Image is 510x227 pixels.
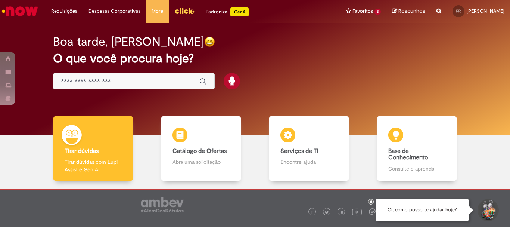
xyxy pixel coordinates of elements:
[352,7,373,15] span: Favoritos
[352,207,362,217] img: logo_footer_youtube.png
[147,116,255,181] a: Catálogo de Ofertas Abra uma solicitação
[230,7,249,16] p: +GenAi
[388,165,445,172] p: Consulte e aprenda
[152,7,163,15] span: More
[88,7,140,15] span: Despesas Corporativas
[206,7,249,16] div: Padroniza
[310,211,314,214] img: logo_footer_facebook.png
[456,9,461,13] span: PR
[65,158,121,173] p: Tirar dúvidas com Lupi Assist e Gen Ai
[1,4,39,19] img: ServiceNow
[388,147,428,162] b: Base de Conhecimento
[369,208,376,215] img: logo_footer_workplace.png
[53,52,457,65] h2: O que você procura hoje?
[467,8,504,14] span: [PERSON_NAME]
[392,8,425,15] a: Rascunhos
[53,35,204,48] h2: Boa tarde, [PERSON_NAME]
[141,197,184,212] img: logo_footer_ambev_rotulo_gray.png
[398,7,425,15] span: Rascunhos
[172,158,229,166] p: Abra uma solicitação
[280,147,318,155] b: Serviços de TI
[374,9,381,15] span: 3
[376,199,469,221] div: Oi, como posso te ajudar hoje?
[51,7,77,15] span: Requisições
[204,36,215,47] img: happy-face.png
[39,116,147,181] a: Tirar dúvidas Tirar dúvidas com Lupi Assist e Gen Ai
[340,210,343,215] img: logo_footer_linkedin.png
[325,211,329,214] img: logo_footer_twitter.png
[476,199,499,221] button: Iniciar Conversa de Suporte
[65,147,99,155] b: Tirar dúvidas
[174,5,195,16] img: click_logo_yellow_360x200.png
[255,116,363,181] a: Serviços de TI Encontre ajuda
[172,147,227,155] b: Catálogo de Ofertas
[280,158,337,166] p: Encontre ajuda
[363,116,471,181] a: Base de Conhecimento Consulte e aprenda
